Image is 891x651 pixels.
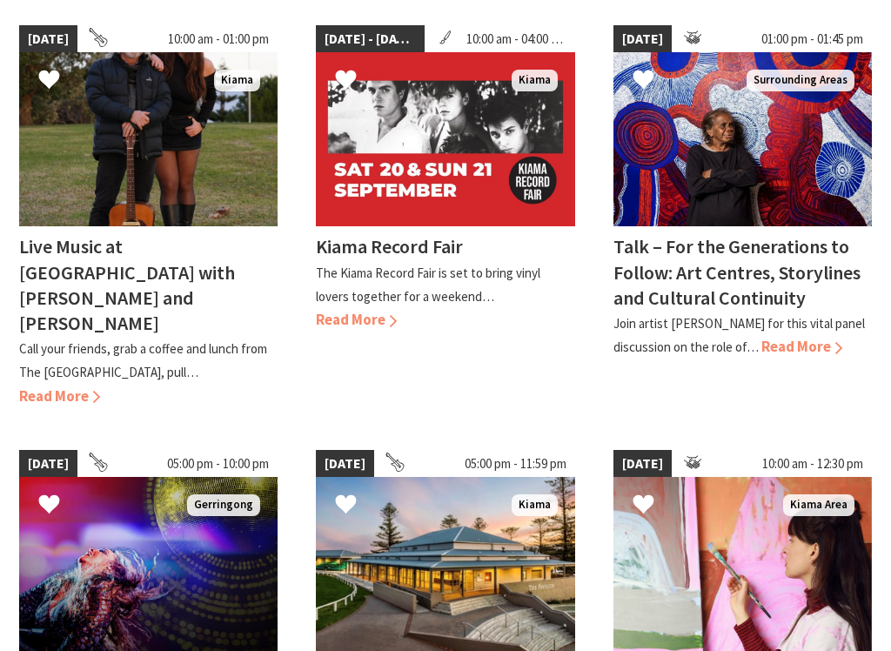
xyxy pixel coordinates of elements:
span: Kiama [512,70,558,91]
span: [DATE] [613,450,672,478]
p: Call your friends, grab a coffee and lunch from The [GEOGRAPHIC_DATA], pull… [19,340,267,380]
img: Betty Pumani Kuntiwa stands in front of her large scale painting [613,52,872,226]
span: Read More [761,337,842,356]
span: [DATE] [316,450,374,478]
span: Read More [19,386,100,406]
span: 05:00 pm - 10:00 pm [158,450,278,478]
span: Surrounding Areas [747,70,854,91]
h4: Live Music at [GEOGRAPHIC_DATA] with [PERSON_NAME] and [PERSON_NAME] [19,234,235,335]
span: [DATE] - [DATE] [316,25,425,53]
span: 10:00 am - 04:00 pm [458,25,575,53]
span: Kiama Area [783,494,854,516]
h4: Talk – For the Generations to Follow: Art Centres, Storylines and Cultural Continuity [613,234,861,309]
p: Join artist [PERSON_NAME] for this vital panel discussion on the role of… [613,315,865,355]
span: 10:00 am - 12:30 pm [754,450,872,478]
a: [DATE] - [DATE] 10:00 am - 04:00 pm Kiama Kiama Record Fair The Kiama Record Fair is set to bring... [316,25,574,408]
span: 01:00 pm - 01:45 pm [753,25,872,53]
span: [DATE] [19,450,77,478]
a: [DATE] 10:00 am - 01:00 pm Em & Ron Kiama Live Music at [GEOGRAPHIC_DATA] with [PERSON_NAME] and ... [19,25,278,408]
button: Click to Favourite Boogie Nights – Disco Revolution [21,476,77,535]
button: Click to Favourite The Land of Milk and Honey Festival – The Jungle Giants (DJ set) – The Pavilio... [318,476,374,535]
img: Boogie Nights [19,477,278,651]
a: [DATE] 01:00 pm - 01:45 pm Betty Pumani Kuntiwa stands in front of her large scale painting Surro... [613,25,872,408]
span: 05:00 pm - 11:59 pm [456,450,575,478]
img: Artist holds paint brush whilst standing with several artworks behind her [613,477,872,651]
span: 10:00 am - 01:00 pm [159,25,278,53]
h4: Kiama Record Fair [316,234,463,258]
span: Read More [316,310,397,329]
button: Click to Favourite Artmaking at the Homestead: Landscape Series – Amber Hearn [615,476,672,535]
p: The Kiama Record Fair is set to bring vinyl lovers together for a weekend… [316,265,540,305]
img: Land of Milk an Honey Festival [316,477,574,651]
button: Click to Favourite Kiama Record Fair [318,51,374,111]
span: [DATE] [19,25,77,53]
span: Kiama [214,70,260,91]
img: Em & Ron [19,52,278,226]
button: Click to Favourite Live Music at Burnetts with Emma and Ron Davison [21,51,77,111]
span: [DATE] [613,25,672,53]
span: Kiama [512,494,558,516]
span: Gerringong [187,494,260,516]
button: Click to Favourite Talk – For the Generations to Follow: Art Centres, Storylines and Cultural Con... [615,51,672,111]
